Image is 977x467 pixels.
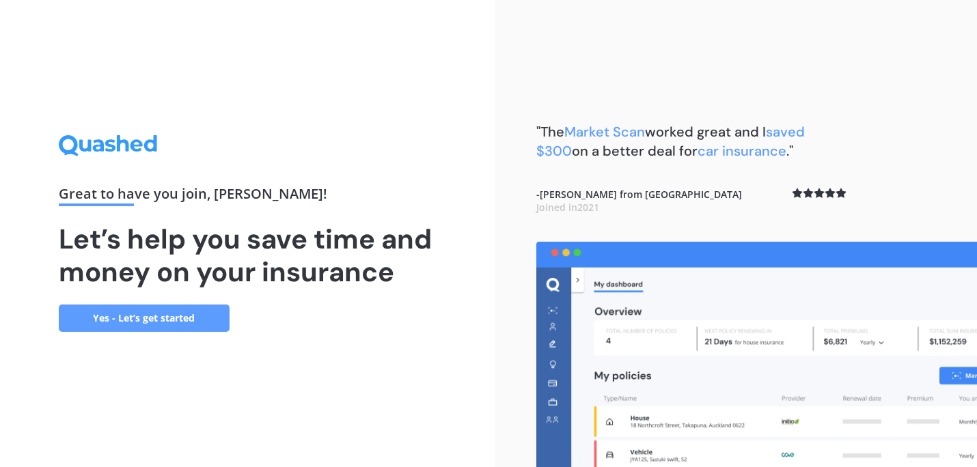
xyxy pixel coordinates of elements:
span: car insurance [698,142,786,160]
span: Joined in 2021 [536,201,599,214]
b: - [PERSON_NAME] from [GEOGRAPHIC_DATA] [536,188,742,214]
img: dashboard.webp [536,242,977,467]
a: Yes - Let’s get started [59,305,230,332]
span: Market Scan [564,123,645,141]
span: saved $300 [536,123,805,160]
b: "The worked great and I on a better deal for ." [536,123,805,160]
div: Great to have you join , [PERSON_NAME] ! [59,187,437,206]
h1: Let’s help you save time and money on your insurance [59,223,437,288]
